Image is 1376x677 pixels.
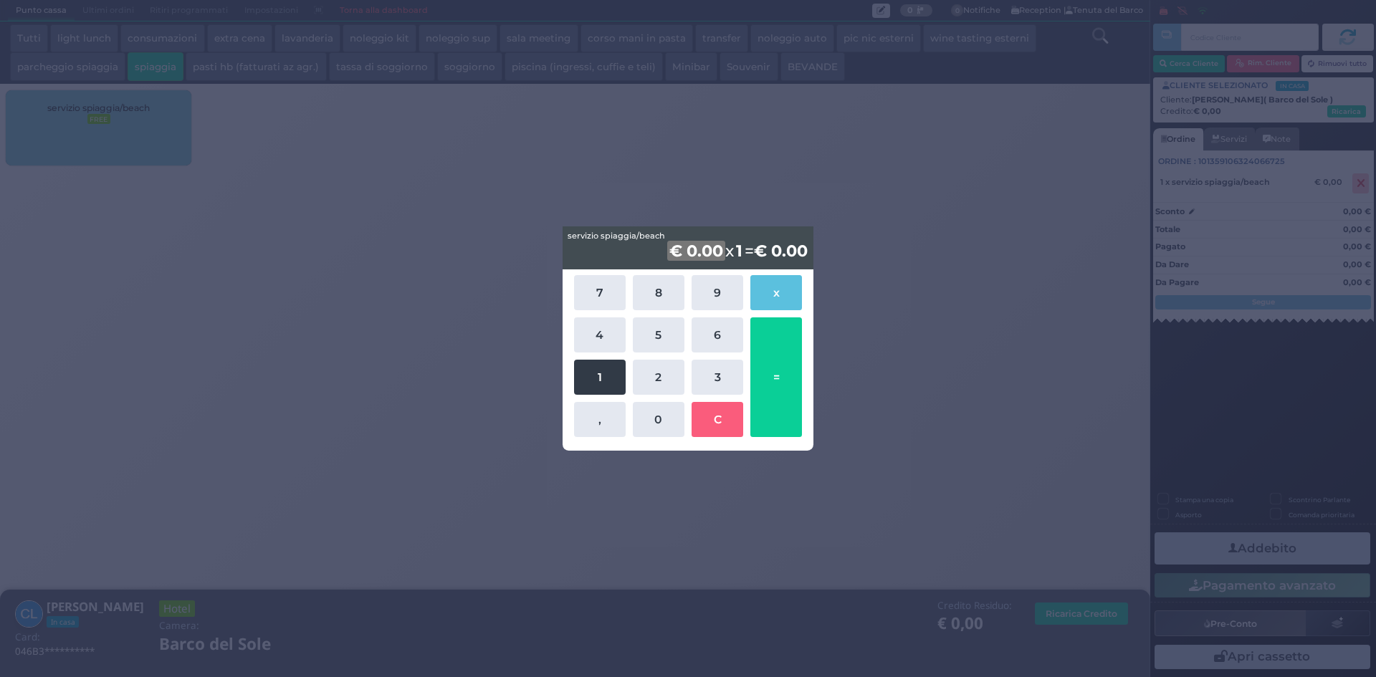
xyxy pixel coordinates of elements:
button: = [750,317,802,437]
button: 2 [633,360,684,395]
div: x = [563,226,813,269]
button: 7 [574,275,626,310]
button: x [750,275,802,310]
button: C [692,402,743,437]
span: servizio spiaggia/beach [568,230,665,242]
button: , [574,402,626,437]
button: 6 [692,317,743,352]
b: 1 [734,241,745,261]
b: € 0.00 [754,241,808,261]
button: 5 [633,317,684,352]
button: 1 [574,360,626,395]
button: 3 [692,360,743,395]
button: 8 [633,275,684,310]
b: € 0.00 [667,241,725,261]
button: 9 [692,275,743,310]
button: 4 [574,317,626,352]
button: 0 [633,402,684,437]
